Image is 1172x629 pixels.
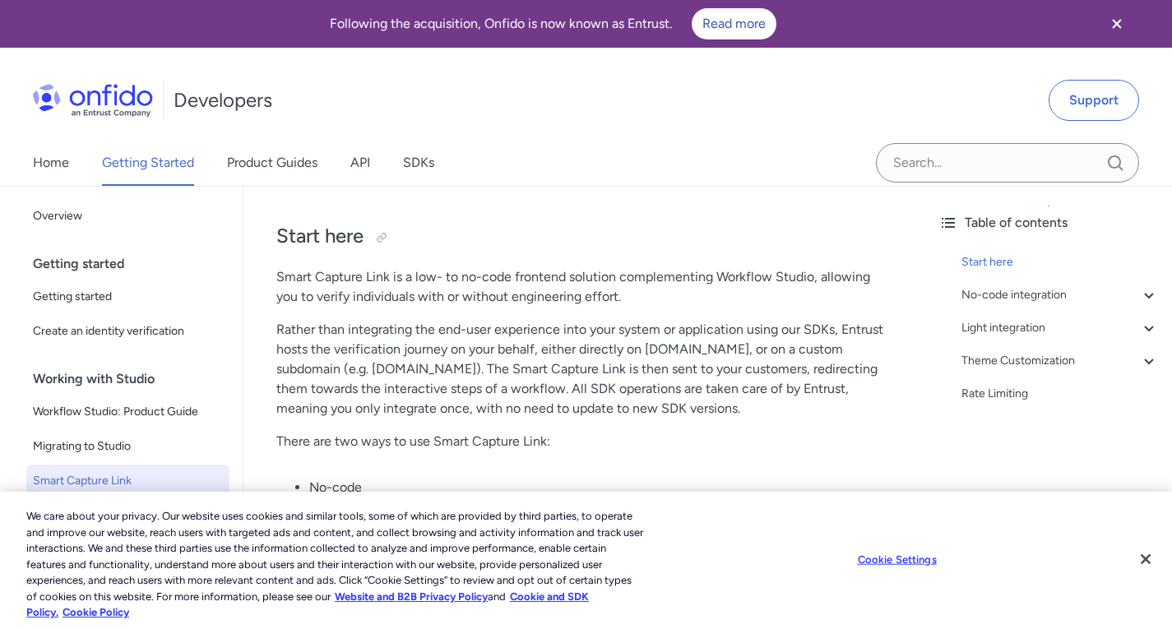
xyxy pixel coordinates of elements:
a: Home [33,140,69,186]
a: Light integration [961,318,1159,338]
a: Smart Capture Link [26,465,229,497]
a: Getting Started [102,140,194,186]
li: No-code [309,478,892,497]
div: Working with Studio [33,363,236,395]
a: Read more [692,8,776,39]
svg: Close banner [1107,14,1127,34]
span: Workflow Studio: Product Guide [33,402,223,422]
a: API [350,140,370,186]
a: Overview [26,200,229,233]
input: Onfido search input field [876,143,1139,183]
a: Cookie Policy [63,606,129,618]
a: More information about our cookie policy., opens in a new tab [335,590,488,603]
a: No-code integration [961,285,1159,305]
a: Create an identity verification [26,315,229,348]
div: Following the acquisition, Onfido is now known as Entrust. [20,8,1086,39]
span: Overview [33,206,223,226]
h2: Start here [276,223,892,251]
button: Cookie Settings [845,543,948,576]
a: Rate Limiting [961,384,1159,404]
div: Getting started [33,247,236,280]
p: Rather than integrating the end-user experience into your system or application using our SDKs, E... [276,320,892,419]
a: Product Guides [227,140,317,186]
h1: Developers [174,87,272,113]
span: Getting started [33,287,223,307]
span: Create an identity verification [33,321,223,341]
p: Smart Capture Link is a low- to no-code frontend solution complementing Workflow Studio, allowing... [276,267,892,307]
button: Close [1128,541,1164,577]
p: There are two ways to use Smart Capture Link: [276,432,892,451]
a: Start here [961,252,1159,272]
a: Theme Customization [961,351,1159,371]
a: Workflow Studio: Product Guide [26,395,229,428]
a: Getting started [26,280,229,313]
a: SDKs [403,140,434,186]
a: Support [1049,80,1139,121]
span: Smart Capture Link [33,471,223,491]
div: We care about your privacy. Our website uses cookies and similar tools, some of which are provide... [26,508,645,621]
div: Table of contents [938,213,1159,233]
span: Migrating to Studio [33,437,223,456]
a: Migrating to Studio [26,430,229,463]
img: Onfido Logo [33,84,153,117]
button: Close banner [1086,3,1147,44]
